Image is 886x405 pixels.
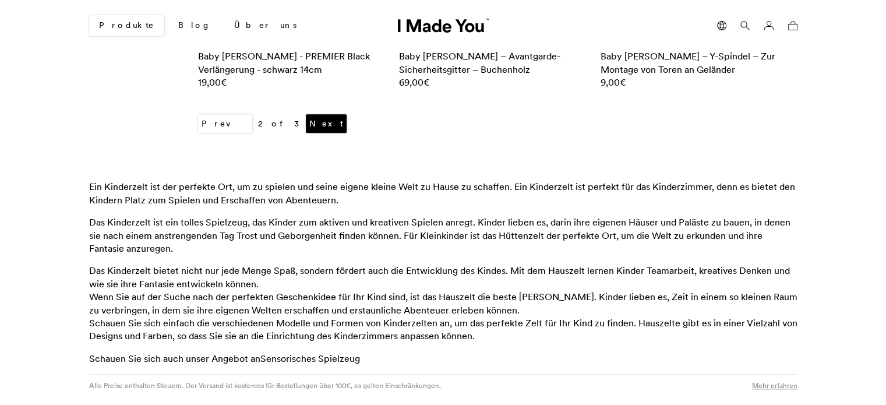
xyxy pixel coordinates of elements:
[89,216,797,255] p: Das Kinderzelt ist ein tolles Spielzeug, das Kinder zum aktiven und kreativen Spielen anregt. Kin...
[89,15,164,36] a: Produkte
[260,353,360,364] a: Sensorisches Spielzeug
[225,16,306,36] a: Über uns
[198,50,395,76] h2: Baby [PERSON_NAME] - PREMIER Black Verlängerung - schwarz 14cm
[601,76,626,88] bdi: 9,00
[271,114,288,133] span: of
[601,37,797,89] a: Baby [PERSON_NAME] Baby [PERSON_NAME] – Y-Spindel – Zur Montage von Toren an Geländer 9,00€
[601,50,797,76] h2: Baby [PERSON_NAME] – Y-Spindel – Zur Montage von Toren an Geländer
[198,114,252,133] a: Prev
[89,180,797,206] p: Ein Kinderzelt ist der perfekte Ort, um zu spielen und seine eigene kleine Welt zu Hause zu schaf...
[169,16,220,36] a: Blog
[399,50,596,76] h2: Baby [PERSON_NAME] – Avantgarde-Sicherheitsgitter – Buchenholz
[198,37,395,89] a: Baby [PERSON_NAME] Baby [PERSON_NAME] - PREMIER Black Verlängerung - schwarz 14cm 19,00€
[293,114,301,133] a: 3
[399,37,596,89] a: Baby [PERSON_NAME] Baby [PERSON_NAME] – Avantgarde-Sicherheitsgitter – Buchenholz 69,00€
[399,76,430,88] bdi: 69,00
[423,76,430,88] span: €
[89,381,441,390] p: Alle Preise enthalten Steuern. Der Versand ist kostenlos für Bestellungen über 100€, es gelten Ei...
[752,381,797,390] a: Mehr erfahren
[198,76,227,88] bdi: 19,00
[89,353,360,364] span: Schauen Sie sich auch unser Angebot an
[257,114,267,133] a: 2
[620,76,626,88] span: €
[306,114,347,133] a: Next
[89,264,797,342] p: Das Kinderzelt bietet nicht nur jede Menge Spaß, sondern fördert auch die Entwicklung des Kindes....
[221,76,227,88] span: €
